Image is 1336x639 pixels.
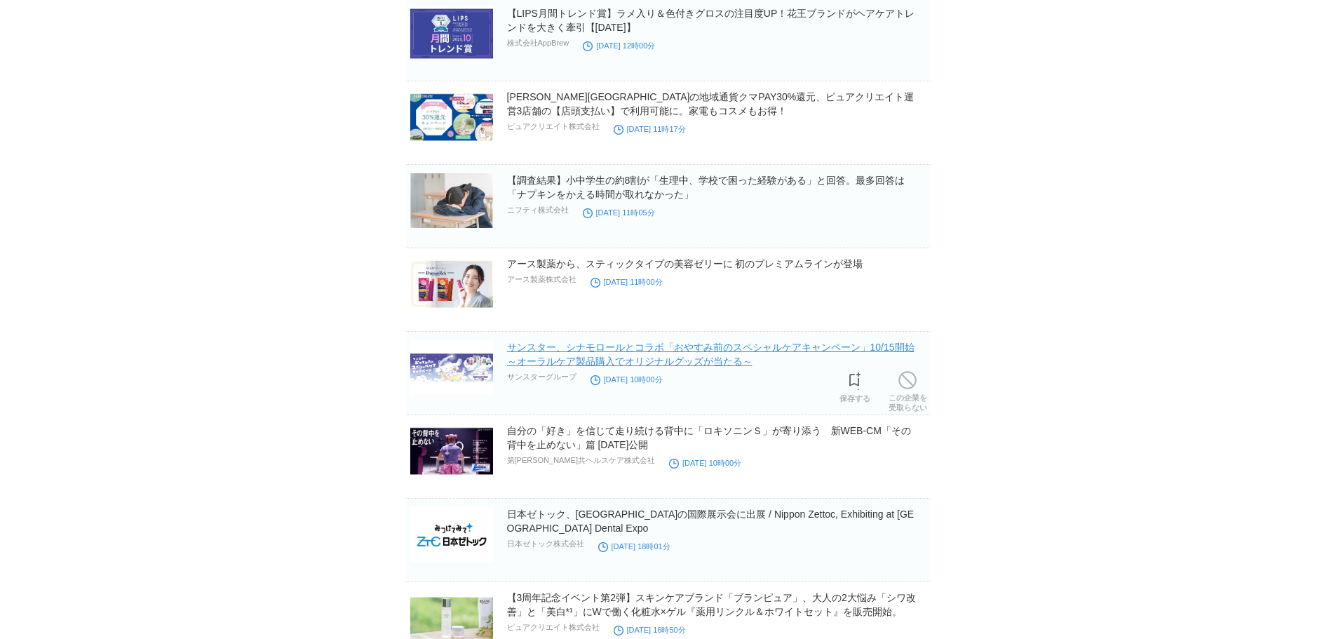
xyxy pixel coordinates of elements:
time: [DATE] 16時50分 [614,626,686,634]
time: [DATE] 18時01分 [598,542,670,551]
a: 【調査結果】小中学生の約8割が「生理中、学校で困った経験がある」と回答。最多回答は「ナプキンをかえる時間が取れなかった」 [507,175,905,200]
a: [PERSON_NAME][GEOGRAPHIC_DATA]の地域通貨クマPAY30%還元、ピュアクリエイト運営3店舗の【店頭支払い】で利用可能に。家電もコスメもお得！ [507,91,915,116]
time: [DATE] 11時00分 [591,278,663,286]
time: [DATE] 10時00分 [669,459,741,467]
p: ピュアクリエイト株式会社 [507,121,600,132]
a: サンスター、シナモロールとコラボ「おやすみ前のスペシャルケアキャンペーン」10/15開始～オーラルケア製品購入でオリジナルグッズが当たる～ [507,342,915,367]
p: ピュアクリエイト株式会社 [507,622,600,633]
p: ニフティ株式会社 [507,205,569,215]
a: 保存する [839,368,870,403]
p: アース製薬株式会社 [507,274,576,285]
img: 5120-509-816e2d648139be0ec20d356fb2c52005-3900x1316.jpg [410,340,493,395]
a: 【LIPS月間トレンド賞】ラメ入り＆色付きグロスの注目度UP！花王ブランドがヘアケアトレンドを大きく牽引【[DATE]】 [507,8,915,33]
img: 5551-198-4c77d603d8e31e2e627d6ffdf757a922-1920x1080.jpg [410,424,493,478]
time: [DATE] 11時17分 [614,125,686,133]
p: サンスターグループ [507,372,576,382]
img: 63663-37-89aedaaf6d33ceb591974ce7091c2c51-1810x800.png [410,507,493,562]
a: アース製薬から、スティックタイプの美容ゼリーに 初のプレミアムラインが登場 [507,258,863,269]
p: 日本ゼトック株式会社 [507,539,584,549]
img: 【LIPS月間トレンド賞】ラメ入り＆色付きグロスの注目度UP！花王ブランドがヘアケアトレンドを大きく牽引【2025年10月】 [410,6,493,61]
time: [DATE] 10時00分 [591,375,663,384]
p: 株式会社AppBrew [507,38,569,48]
a: 【3周年記念イベント第2弾】スキンケアブランド「ブランピュア」、大人の2大悩み「シワ改善」と「美白*¹」にWで働く化粧水×ゲル『薬用リンクル＆ホワイトセット』を販売開始。 [507,592,916,617]
a: 自分の「好き」を信じて走り続ける背中に「ロキソニンＳ」が寄り添う 新WEB-CM「その背中を止めない」篇 [DATE]公開 [507,425,911,450]
a: この企業を受取らない [889,368,927,412]
time: [DATE] 12時00分 [583,41,655,50]
img: 熊谷市の地域通貨クマPAY30%還元、ピュアクリエイト運営3店舗の【店頭支払い】で利用可能に。家電もコスメもお得！ [410,90,493,144]
p: 第[PERSON_NAME]共ヘルスケア株式会社 [507,455,655,466]
img: アース製薬から、スティックタイプの美容ゼリーに 初のプレミアムラインが登場 [410,257,493,311]
time: [DATE] 11時05分 [583,208,655,217]
img: 【調査結果】小中学生の約8割が「生理中、学校で困った経験がある」と回答。最多回答は「ナプキンをかえる時間が取れなかった」 [410,173,493,228]
a: 日本ゼトック、[GEOGRAPHIC_DATA]の国際展示会に出展 / Nippon Zettoc, Exhibiting at [GEOGRAPHIC_DATA] Dental Expo [507,509,915,534]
